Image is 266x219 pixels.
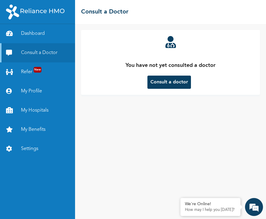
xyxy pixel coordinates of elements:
[6,4,65,19] img: RelianceHMO's Logo
[34,67,41,73] span: New
[125,61,216,70] p: You have not yet consulted a doctor
[185,208,236,212] p: How may I help you today?
[81,7,128,16] h2: Consult a Doctor
[147,76,191,89] button: Consult a doctor
[185,202,236,207] div: We're Online!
